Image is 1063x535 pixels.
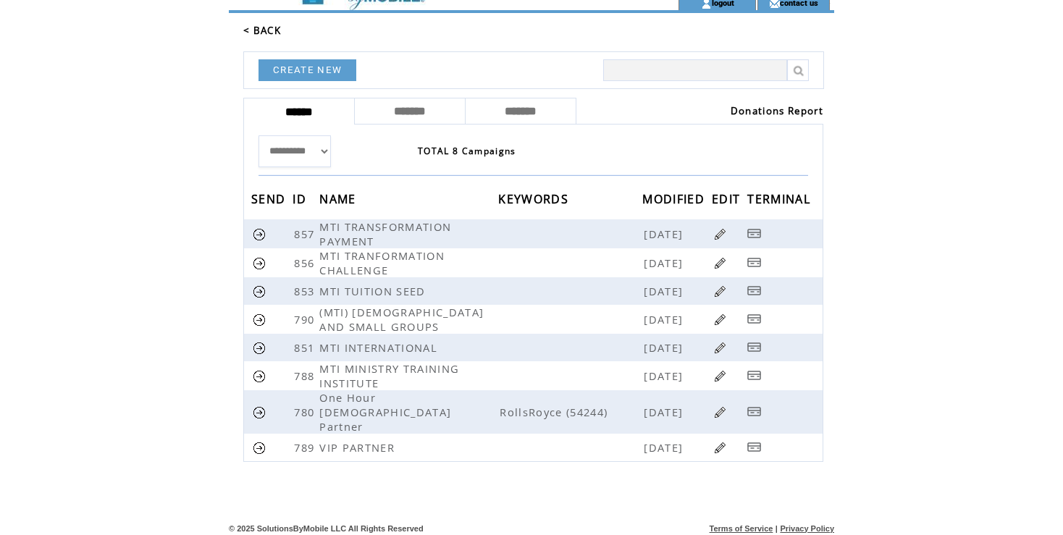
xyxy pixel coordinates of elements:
[644,368,686,383] span: [DATE]
[500,405,641,419] span: RollsRoyce (54244)
[243,24,281,37] a: < BACK
[780,524,834,533] a: Privacy Policy
[319,390,451,434] span: One Hour [DEMOGRAPHIC_DATA] Partner
[498,194,572,203] a: KEYWORDS
[776,524,778,533] span: |
[747,188,814,214] span: TERMINAL
[319,305,484,334] span: (MTI) [DEMOGRAPHIC_DATA] AND SMALL GROUPS
[319,188,359,214] span: NAME
[229,524,424,533] span: © 2025 SolutionsByMobile LLC All Rights Reserved
[294,227,318,241] span: 857
[294,312,318,327] span: 790
[644,227,686,241] span: [DATE]
[319,248,445,277] span: MTI TRANFORMATION CHALLENGE
[251,188,289,214] span: SEND
[319,219,451,248] span: MTI TRANSFORMATION PAYMENT
[644,405,686,419] span: [DATE]
[294,405,318,419] span: 780
[293,194,310,203] a: ID
[644,312,686,327] span: [DATE]
[294,368,318,383] span: 788
[319,340,441,355] span: MTI INTERNATIONAL
[294,284,318,298] span: 853
[319,361,459,390] span: MTI MINISTRY TRAINING INSTITUTE
[644,340,686,355] span: [DATE]
[319,284,429,298] span: MTI TUITION SEED
[644,284,686,298] span: [DATE]
[642,194,708,203] a: MODIFIED
[642,188,708,214] span: MODIFIED
[644,256,686,270] span: [DATE]
[294,256,318,270] span: 856
[418,145,516,157] span: TOTAL 8 Campaigns
[259,59,356,81] a: CREATE NEW
[498,188,572,214] span: KEYWORDS
[294,440,318,455] span: 789
[731,104,823,117] a: Donations Report
[712,188,744,214] span: EDIT
[319,440,398,455] span: VIP PARTNER
[710,524,773,533] a: Terms of Service
[294,340,318,355] span: 851
[319,194,359,203] a: NAME
[293,188,310,214] span: ID
[644,440,686,455] span: [DATE]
